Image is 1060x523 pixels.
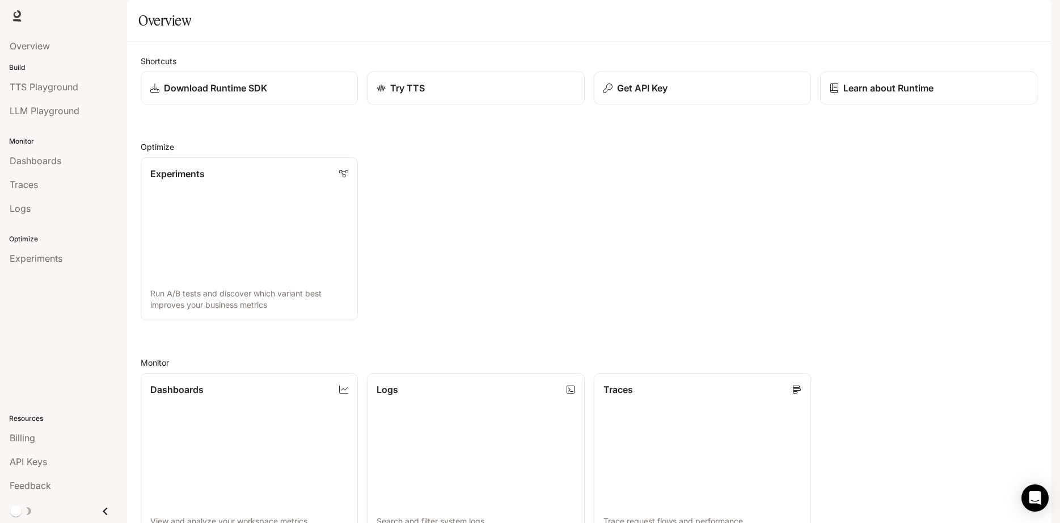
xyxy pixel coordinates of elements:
p: Try TTS [390,81,425,95]
p: Experiments [150,167,205,181]
div: Open Intercom Messenger [1021,484,1049,512]
p: Traces [603,383,633,396]
h2: Monitor [141,357,1037,369]
a: Download Runtime SDK [141,72,358,104]
a: Try TTS [367,72,584,104]
a: Learn about Runtime [820,72,1037,104]
h2: Shortcuts [141,55,1037,67]
p: Learn about Runtime [843,81,934,95]
p: Dashboards [150,383,204,396]
p: Download Runtime SDK [164,81,267,95]
h2: Optimize [141,141,1037,153]
button: Get API Key [594,72,811,104]
h1: Overview [138,9,191,32]
p: Run A/B tests and discover which variant best improves your business metrics [150,288,348,311]
a: ExperimentsRun A/B tests and discover which variant best improves your business metrics [141,157,358,320]
p: Logs [377,383,398,396]
p: Get API Key [617,81,668,95]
